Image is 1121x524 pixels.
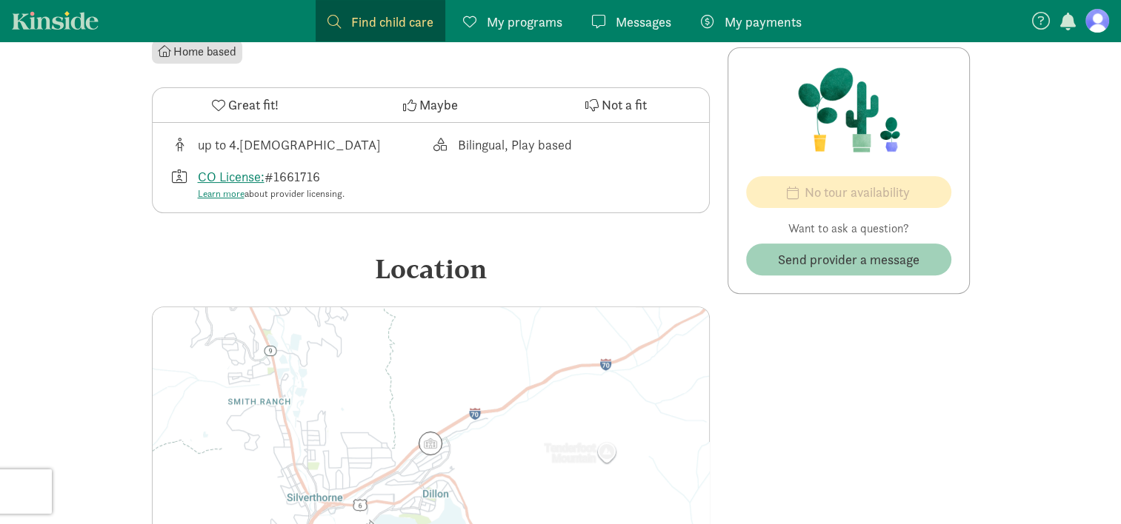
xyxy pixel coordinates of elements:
button: Not a fit [523,88,708,122]
div: about provider licensing. [198,187,345,201]
div: Bilingual, Play based [458,135,572,155]
li: Home based [152,40,242,64]
div: Age range for children that this provider cares for [170,135,431,155]
div: This provider's education philosophy [430,135,691,155]
button: Maybe [338,88,523,122]
span: My programs [487,12,562,32]
a: CO License: [198,168,265,185]
button: Send provider a message [746,243,951,275]
p: Want to ask a question? [746,220,951,238]
span: My payments [725,12,802,32]
button: No tour availability [746,176,951,208]
span: Find child care [351,12,433,32]
span: Maybe [419,95,458,115]
span: Messages [616,12,671,32]
div: Location [152,249,710,289]
a: Kinside [12,11,99,30]
a: Learn more [198,187,245,200]
span: No tour availability [805,182,910,202]
div: #1661716 [198,167,345,201]
span: Send provider a message [778,249,919,269]
div: up to 4.[DEMOGRAPHIC_DATA] [198,135,381,155]
span: Not a fit [602,95,647,115]
span: Great fit! [228,95,279,115]
button: Great fit! [153,88,338,122]
div: License number [170,167,431,201]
